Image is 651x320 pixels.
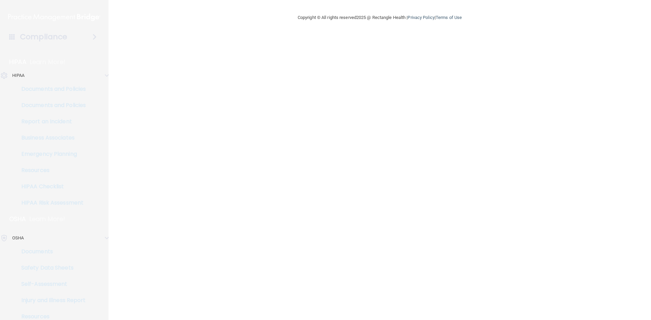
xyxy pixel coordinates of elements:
[4,118,97,125] p: Report an Incident
[4,264,97,271] p: Safety Data Sheets
[12,71,25,80] p: HIPAA
[4,86,97,92] p: Documents and Policies
[4,167,97,174] p: Resources
[4,248,97,255] p: Documents
[20,32,67,42] h4: Compliance
[4,134,97,141] p: Business Associates
[256,7,504,28] div: Copyright © All rights reserved 2025 @ Rectangle Health | |
[30,58,66,66] p: Learn More!
[408,15,434,20] a: Privacy Policy
[12,234,24,242] p: OSHA
[9,215,26,223] p: OSHA
[4,183,97,190] p: HIPAA Checklist
[4,297,97,304] p: Injury and Illness Report
[4,313,97,320] p: Resources
[436,15,462,20] a: Terms of Use
[29,215,65,223] p: Learn More!
[8,10,100,24] img: PMB logo
[4,281,97,287] p: Self-Assessment
[9,58,26,66] p: HIPAA
[4,151,97,157] p: Emergency Planning
[4,102,97,109] p: Documents and Policies
[4,199,97,206] p: HIPAA Risk Assessment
